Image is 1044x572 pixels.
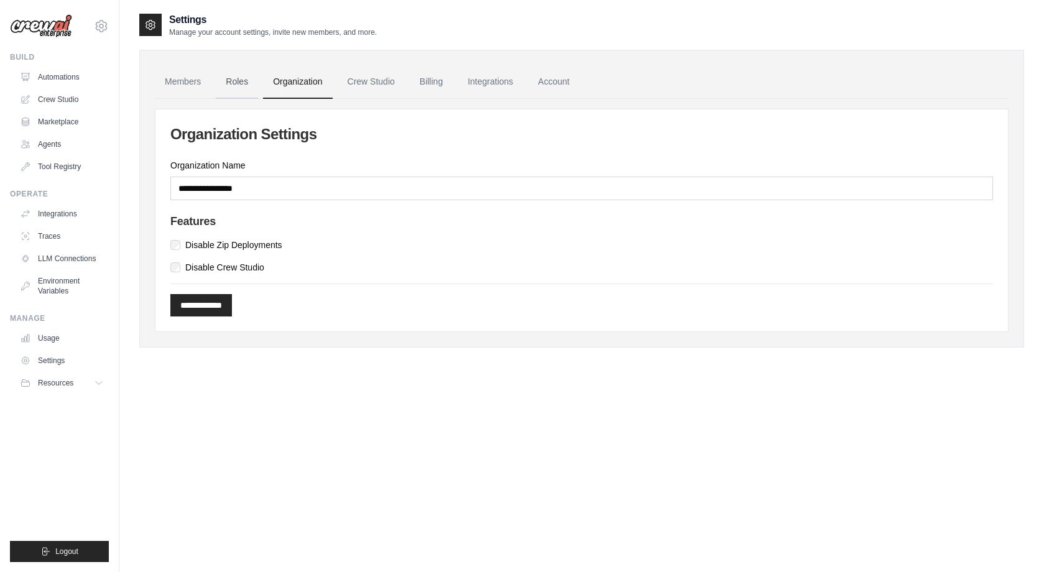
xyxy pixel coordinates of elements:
[185,261,264,274] label: Disable Crew Studio
[10,14,72,38] img: Logo
[170,215,993,229] h4: Features
[458,65,523,99] a: Integrations
[15,226,109,246] a: Traces
[55,547,78,556] span: Logout
[169,12,377,27] h2: Settings
[15,134,109,154] a: Agents
[10,541,109,562] button: Logout
[15,157,109,177] a: Tool Registry
[15,328,109,348] a: Usage
[38,378,73,388] span: Resources
[169,27,377,37] p: Manage your account settings, invite new members, and more.
[15,112,109,132] a: Marketplace
[15,373,109,393] button: Resources
[170,124,993,144] h2: Organization Settings
[15,90,109,109] a: Crew Studio
[410,65,453,99] a: Billing
[216,65,258,99] a: Roles
[15,351,109,371] a: Settings
[185,239,282,251] label: Disable Zip Deployments
[10,313,109,323] div: Manage
[15,204,109,224] a: Integrations
[528,65,580,99] a: Account
[10,189,109,199] div: Operate
[10,52,109,62] div: Build
[155,65,211,99] a: Members
[263,65,332,99] a: Organization
[15,67,109,87] a: Automations
[338,65,405,99] a: Crew Studio
[170,159,993,172] label: Organization Name
[15,271,109,301] a: Environment Variables
[15,249,109,269] a: LLM Connections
